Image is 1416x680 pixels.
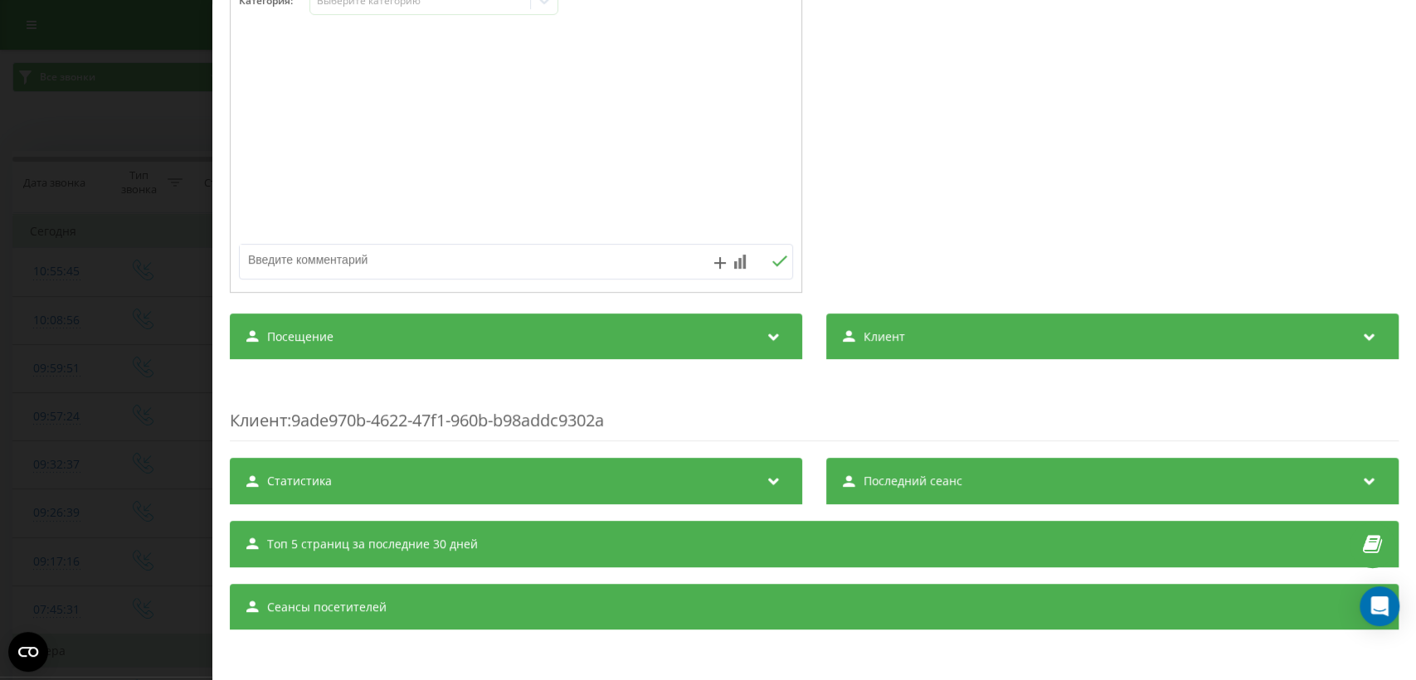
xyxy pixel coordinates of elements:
div: : 9ade970b-4622-47f1-960b-b98addc9302a [230,376,1399,441]
span: Клиент [230,409,287,431]
span: Сеансы посетителей [267,599,387,615]
div: Open Intercom Messenger [1360,586,1399,626]
span: Статистика [267,473,332,489]
span: Последний сеанс [864,473,962,489]
span: Топ 5 страниц за последние 30 дней [267,536,478,552]
button: Open CMP widget [8,632,48,672]
span: Клиент [864,328,905,345]
span: Посещение [267,328,333,345]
